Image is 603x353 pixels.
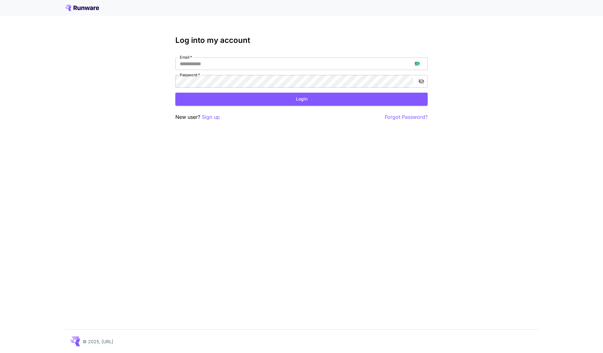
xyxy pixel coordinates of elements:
[385,113,428,121] button: Forgot Password?
[202,113,220,121] button: Sign up
[175,113,220,121] p: New user?
[175,93,428,106] button: Login
[83,338,113,345] p: © 2025, [URL]
[416,76,427,87] button: toggle password visibility
[180,72,200,78] label: Password
[175,36,428,45] h3: Log into my account
[180,55,192,60] label: Email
